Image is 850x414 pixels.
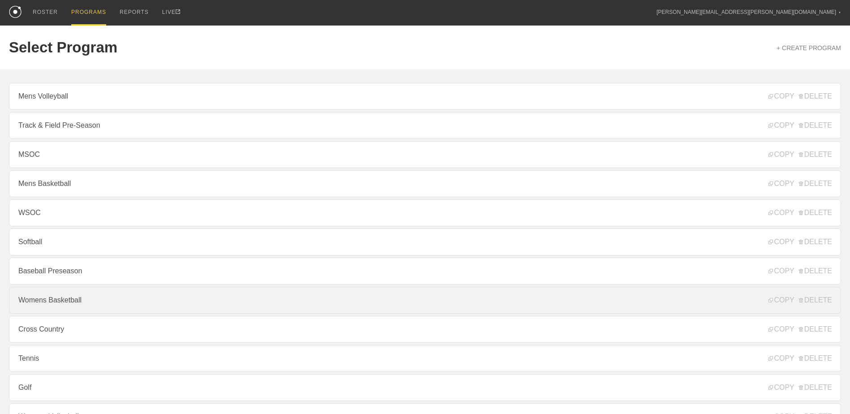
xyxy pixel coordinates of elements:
span: DELETE [799,267,832,275]
span: DELETE [799,296,832,304]
a: Cross Country [9,316,841,343]
span: COPY [768,325,794,333]
span: COPY [768,238,794,246]
a: Mens Basketball [9,170,841,197]
span: COPY [768,267,794,275]
a: Tennis [9,345,841,372]
span: COPY [768,151,794,159]
span: COPY [768,180,794,188]
span: COPY [768,121,794,129]
a: Womens Basketball [9,287,841,314]
span: COPY [768,384,794,392]
span: DELETE [799,209,832,217]
a: + CREATE PROGRAM [777,44,841,52]
a: Baseball Preseason [9,258,841,285]
span: DELETE [799,92,832,100]
a: WSOC [9,199,841,226]
a: Mens Volleyball [9,83,841,110]
span: DELETE [799,151,832,159]
span: DELETE [799,384,832,392]
span: DELETE [799,121,832,129]
iframe: Chat Widget [805,371,850,414]
a: Golf [9,374,841,401]
span: COPY [768,92,794,100]
span: DELETE [799,354,832,362]
a: Softball [9,229,841,255]
span: DELETE [799,325,832,333]
span: COPY [768,296,794,304]
a: MSOC [9,141,841,168]
img: logo [9,6,22,18]
span: COPY [768,354,794,362]
span: DELETE [799,238,832,246]
span: DELETE [799,180,832,188]
span: COPY [768,209,794,217]
a: Track & Field Pre-Season [9,112,841,139]
div: ▼ [838,10,841,15]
